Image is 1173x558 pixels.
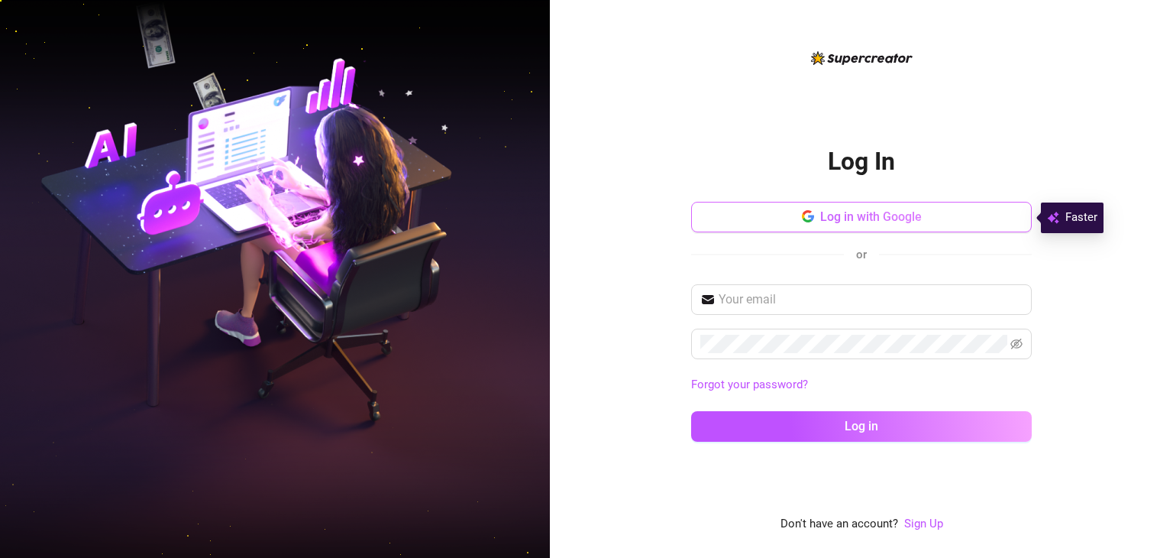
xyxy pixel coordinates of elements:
[691,411,1032,442] button: Log in
[691,202,1032,232] button: Log in with Google
[820,209,922,224] span: Log in with Google
[904,517,943,530] a: Sign Up
[1047,209,1059,227] img: svg%3e
[1065,209,1097,227] span: Faster
[691,378,808,391] a: Forgot your password?
[845,419,878,433] span: Log in
[719,290,1023,309] input: Your email
[904,515,943,534] a: Sign Up
[780,515,898,534] span: Don't have an account?
[811,51,913,65] img: logo-BBDzfeDw.svg
[856,248,867,261] span: or
[1010,338,1023,350] span: eye-invisible
[691,376,1032,394] a: Forgot your password?
[828,146,895,177] h2: Log In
